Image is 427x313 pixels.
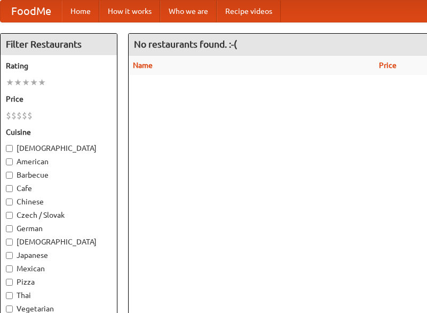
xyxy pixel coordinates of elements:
li: $ [6,110,11,121]
label: Barbecue [6,170,112,180]
a: Name [133,61,153,70]
li: ★ [6,77,14,88]
label: Cafe [6,183,112,194]
input: Thai [6,292,13,299]
a: How it works [99,1,160,22]
input: [DEMOGRAPHIC_DATA] [6,145,13,152]
input: Vegetarian [6,306,13,312]
li: ★ [14,77,22,88]
label: Chinese [6,196,112,207]
h5: Rating [6,60,112,71]
li: $ [22,110,27,121]
input: American [6,158,13,165]
input: Mexican [6,265,13,272]
label: Czech / Slovak [6,210,112,220]
ng-pluralize: No restaurants found. :-( [134,39,237,49]
label: [DEMOGRAPHIC_DATA] [6,143,112,154]
label: American [6,156,112,167]
li: ★ [22,77,30,88]
h5: Cuisine [6,127,112,138]
a: FoodMe [1,1,62,22]
li: $ [11,110,17,121]
a: Recipe videos [217,1,281,22]
label: Pizza [6,277,112,287]
h4: Filter Restaurants [1,34,117,55]
input: [DEMOGRAPHIC_DATA] [6,239,13,246]
input: Czech / Slovak [6,212,13,219]
a: Price [379,61,397,70]
label: Mexican [6,263,112,274]
input: Barbecue [6,172,13,179]
input: Chinese [6,199,13,205]
input: Pizza [6,279,13,286]
label: German [6,223,112,234]
a: Home [62,1,99,22]
li: ★ [38,77,46,88]
label: [DEMOGRAPHIC_DATA] [6,236,112,247]
input: Japanese [6,252,13,259]
h5: Price [6,94,112,104]
input: Cafe [6,185,13,192]
li: ★ [30,77,38,88]
label: Japanese [6,250,112,261]
a: Who we are [160,1,217,22]
li: $ [17,110,22,121]
label: Thai [6,290,112,301]
input: German [6,225,13,232]
li: $ [27,110,33,121]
